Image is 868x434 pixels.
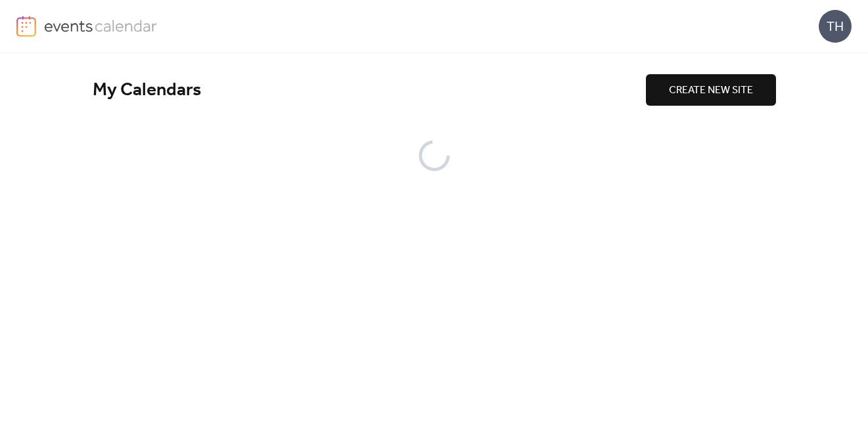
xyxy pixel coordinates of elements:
img: logo-type [44,16,158,35]
div: TH [819,10,852,43]
span: CREATE NEW SITE [669,83,753,98]
div: My Calendars [93,79,646,102]
button: CREATE NEW SITE [646,74,776,106]
img: logo [16,16,36,37]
